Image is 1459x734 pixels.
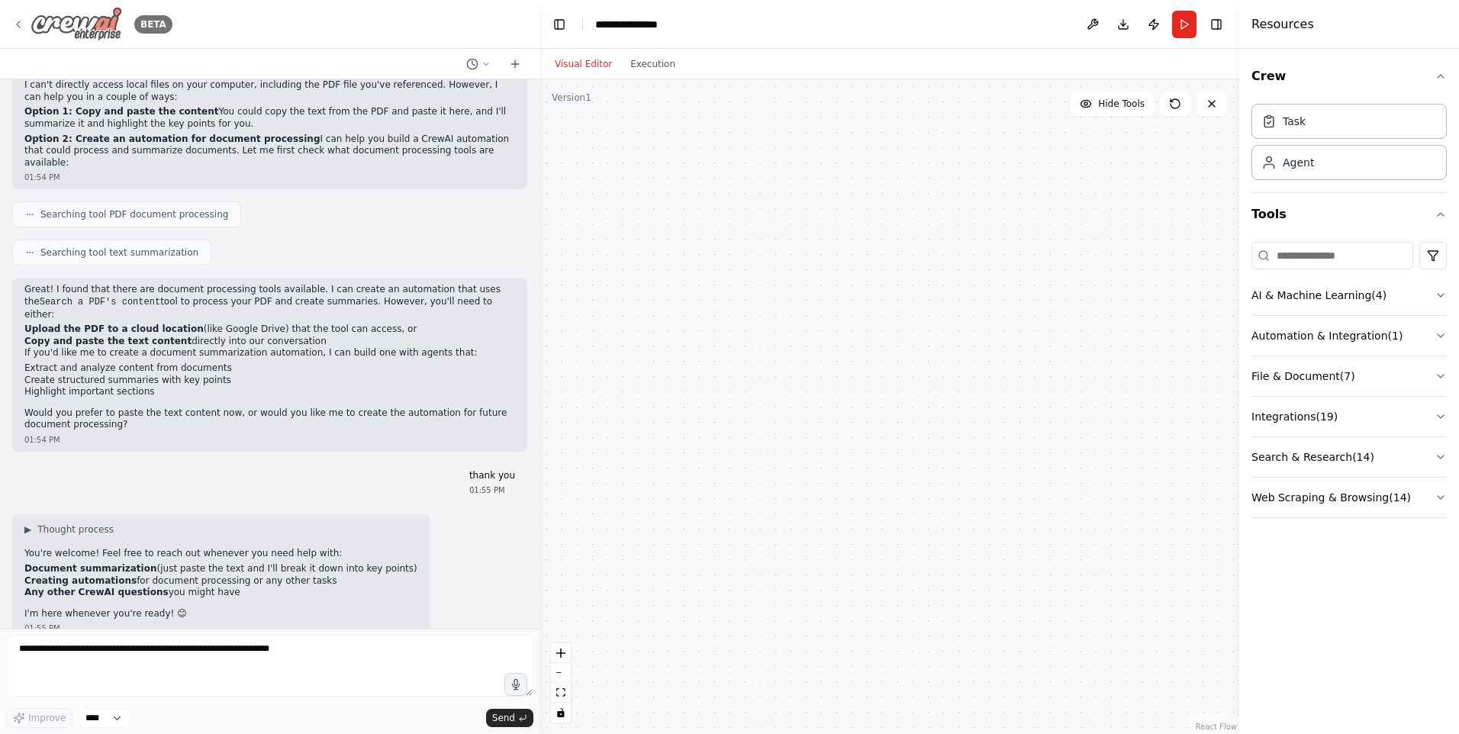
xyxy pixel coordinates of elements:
div: Tools [1251,236,1447,530]
p: I'm here whenever you're ready! 😊 [24,608,417,620]
button: zoom in [551,643,571,663]
div: Version 1 [552,92,591,104]
button: Switch to previous chat [460,55,497,73]
div: 01:55 PM [24,623,417,634]
button: Send [486,709,533,727]
span: Improve [28,712,66,724]
p: You're welcome! Feel free to reach out whenever you need help with: [24,548,417,560]
button: Hide left sidebar [549,14,570,35]
li: (just paste the text and I'll break it down into key points) [24,563,417,575]
div: Task [1283,114,1306,129]
button: fit view [551,683,571,703]
strong: Copy and paste the text content [24,336,192,346]
li: Extract and analyze content from documents [24,362,515,375]
button: Crew [1251,55,1447,98]
p: thank you [469,470,515,482]
button: Tools [1251,193,1447,236]
button: Visual Editor [546,55,621,73]
span: Thought process [37,523,114,536]
button: toggle interactivity [551,703,571,723]
span: Hide Tools [1098,98,1145,110]
button: Integrations(19) [1251,397,1447,436]
li: for document processing or any other tasks [24,575,417,588]
div: Crew [1251,98,1447,192]
span: ▶ [24,523,31,536]
button: Search & Research(14) [1251,437,1447,477]
button: File & Document(7) [1251,356,1447,396]
p: I can't directly access local files on your computer, including the PDF file you've referenced. H... [24,79,515,103]
button: Hide Tools [1071,92,1154,116]
p: Would you prefer to paste the text content now, or would you like me to create the automation for... [24,407,515,431]
code: Search a PDF's content [40,297,160,307]
div: React Flow controls [551,643,571,723]
strong: Option 1: Copy and paste the content [24,106,219,117]
button: Execution [621,55,684,73]
span: Searching tool PDF document processing [40,208,228,221]
div: Agent [1283,155,1314,170]
button: Automation & Integration(1) [1251,316,1447,356]
a: React Flow attribution [1196,723,1237,731]
div: 01:54 PM [24,172,515,183]
li: you might have [24,587,417,599]
button: zoom out [551,663,571,683]
button: ▶Thought process [24,523,114,536]
button: Improve [6,708,72,728]
button: Click to speak your automation idea [504,673,527,696]
li: directly into our conversation [24,336,515,348]
p: You could copy the text from the PDF and paste it here, and I'll summarize it and highlight the k... [24,106,515,130]
button: AI & Machine Learning(4) [1251,275,1447,315]
button: Start a new chat [503,55,527,73]
p: If you'd like me to create a document summarization automation, I can build one with agents that: [24,347,515,359]
li: (like Google Drive) that the tool can access, or [24,324,515,336]
strong: Document summarization [24,563,157,574]
div: 01:55 PM [469,485,515,496]
button: Web Scraping & Browsing(14) [1251,478,1447,517]
img: Logo [31,7,122,41]
strong: Option 2: Create an automation for document processing [24,134,320,144]
button: Hide right sidebar [1206,14,1227,35]
p: I can help you build a CrewAI automation that could process and summarize documents. Let me first... [24,134,515,169]
div: BETA [134,15,172,34]
span: Searching tool text summarization [40,246,198,259]
div: 01:54 PM [24,434,515,446]
strong: Creating automations [24,575,137,586]
nav: breadcrumb [595,17,672,32]
p: Great! I found that there are document processing tools available. I can create an automation tha... [24,284,515,320]
strong: Any other CrewAI questions [24,587,169,597]
li: Create structured summaries with key points [24,375,515,387]
span: Send [492,712,515,724]
strong: Upload the PDF to a cloud location [24,324,204,334]
h4: Resources [1251,15,1314,34]
li: Highlight important sections [24,386,515,398]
